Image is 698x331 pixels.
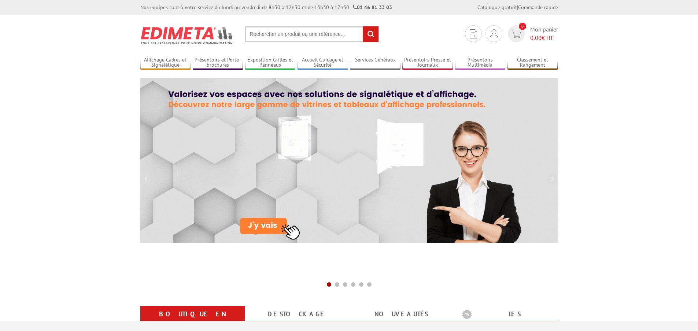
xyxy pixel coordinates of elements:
[455,57,506,69] a: Présentoirs Multimédia
[518,4,558,11] a: Commande rapide
[140,57,191,69] a: Affichage Cadres et Signalétique
[511,30,521,38] img: devis rapide
[530,25,558,42] span: Mon panier
[477,4,558,11] div: |
[254,308,340,321] a: Destockage
[363,26,378,42] input: rechercher
[358,308,445,321] a: nouveautés
[402,57,453,69] a: Présentoirs Presse et Journaux
[470,29,477,38] img: devis rapide
[245,57,296,69] a: Exposition Grilles et Panneaux
[490,29,498,38] img: devis rapide
[298,57,348,69] a: Accueil Guidage et Sécurité
[350,57,400,69] a: Services Généraux
[140,22,234,49] img: Présentoir, panneau, stand - Edimeta - PLV, affichage, mobilier bureau, entreprise
[477,4,517,11] a: Catalogue gratuit
[140,4,392,11] div: Nos équipes sont à votre service du lundi au vendredi de 8h30 à 12h30 et de 13h30 à 17h30
[530,34,542,41] span: 0,00
[245,26,379,42] input: Rechercher un produit ou une référence...
[193,57,243,69] a: Présentoirs et Porte-brochures
[530,34,558,42] span: € HT
[462,308,554,322] b: Les promotions
[506,25,558,42] a: devis rapide 0 Mon panier 0,00€ HT
[353,4,392,11] strong: 01 46 81 33 03
[519,23,526,30] span: 0
[507,57,558,69] a: Classement et Rangement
